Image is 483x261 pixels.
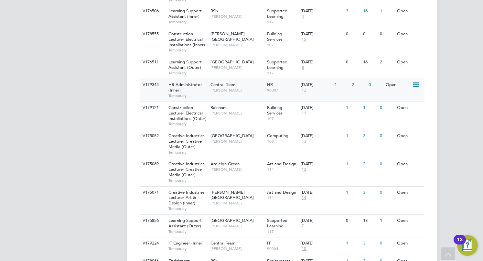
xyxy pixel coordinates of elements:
[267,59,287,70] span: Supported Learning
[168,206,207,211] span: Temporary
[210,105,227,110] span: Rainham
[168,161,205,178] span: Creative Industries Lecturer Creative Media (Outer)
[395,237,424,249] div: Open
[301,65,305,71] span: 8
[168,246,207,251] span: Temporary
[267,190,296,195] span: Art and Design
[301,190,343,195] div: [DATE]
[210,111,264,116] span: [PERSON_NAME]
[267,19,298,25] span: 117
[395,102,424,114] div: Open
[210,14,264,19] span: [PERSON_NAME]
[267,31,283,42] span: Building Services
[457,240,463,248] div: 13
[168,93,207,98] span: Temporary
[168,8,202,19] span: Learning Support Assistant (Inner)
[210,240,235,246] span: Central Team
[361,56,378,68] div: 16
[384,79,412,91] div: Open
[210,223,264,229] span: [PERSON_NAME]
[210,59,254,65] span: [GEOGRAPHIC_DATA]
[378,158,395,170] div: 0
[301,133,343,139] div: [DATE]
[395,56,424,68] div: Open
[210,82,235,87] span: Central Team
[168,218,202,229] span: Learning Support Assistant (Outer)
[395,187,424,199] div: Open
[344,237,361,249] div: 1
[361,187,378,199] div: 3
[210,167,264,172] span: [PERSON_NAME]
[301,105,343,111] div: [DATE]
[267,240,271,246] span: IT
[267,133,288,138] span: Computing
[361,102,378,114] div: 1
[361,28,378,40] div: 0
[267,229,298,234] span: 117
[267,82,273,87] span: HR
[168,150,207,155] span: Temporary
[378,237,395,249] div: 0
[361,130,378,142] div: 3
[210,161,240,167] span: Ardleigh Green
[301,60,343,65] div: [DATE]
[344,187,361,199] div: 1
[378,130,395,142] div: 0
[141,130,164,142] div: V175052
[168,229,207,234] span: Temporary
[361,237,378,249] div: 3
[210,31,254,42] span: [PERSON_NAME][GEOGRAPHIC_DATA]
[301,88,307,93] span: 12
[141,102,164,114] div: V179121
[267,88,298,93] span: 90007
[168,190,205,206] span: Creative Industries Lecturer Art & Design (Inner)
[301,161,343,167] div: [DATE]
[301,111,307,116] span: 11
[344,5,361,17] div: 3
[378,102,395,114] div: 0
[267,8,287,19] span: Supported Learning
[301,139,307,144] span: 13
[168,82,202,93] span: HR Administrator (Inner)
[344,215,361,227] div: 0
[378,28,395,40] div: 0
[210,65,264,70] span: [PERSON_NAME]
[344,28,361,40] div: 0
[301,246,307,252] span: 10
[210,139,264,144] span: [PERSON_NAME]
[344,158,361,170] div: 1
[267,105,283,116] span: Building Services
[267,139,298,144] span: 108
[168,59,202,70] span: Learning Support Assistant (Outer)
[168,121,207,126] span: Temporary
[367,79,384,91] div: 0
[378,215,395,227] div: 1
[301,195,307,201] span: 14
[378,187,395,199] div: 0
[395,158,424,170] div: Open
[361,5,378,17] div: 16
[301,37,307,42] span: 15
[141,215,164,227] div: V175856
[361,158,378,170] div: 2
[267,246,298,251] span: 90004
[210,8,219,14] span: BSix
[267,42,298,48] span: 107
[333,79,350,91] div: 1
[168,133,205,149] span: Creative Industries Lecturer Creative Media (Outer)
[210,201,264,206] span: [PERSON_NAME]
[141,5,164,17] div: V176506
[301,31,343,37] div: [DATE]
[301,8,343,14] div: [DATE]
[168,19,207,25] span: Temporary
[344,130,361,142] div: 1
[141,158,164,170] div: V175069
[301,14,305,19] span: 4
[210,246,264,251] span: [PERSON_NAME]
[344,56,361,68] div: 0
[141,237,164,249] div: V179224
[267,71,298,76] span: 117
[141,79,164,91] div: V179344
[344,102,361,114] div: 1
[395,28,424,40] div: Open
